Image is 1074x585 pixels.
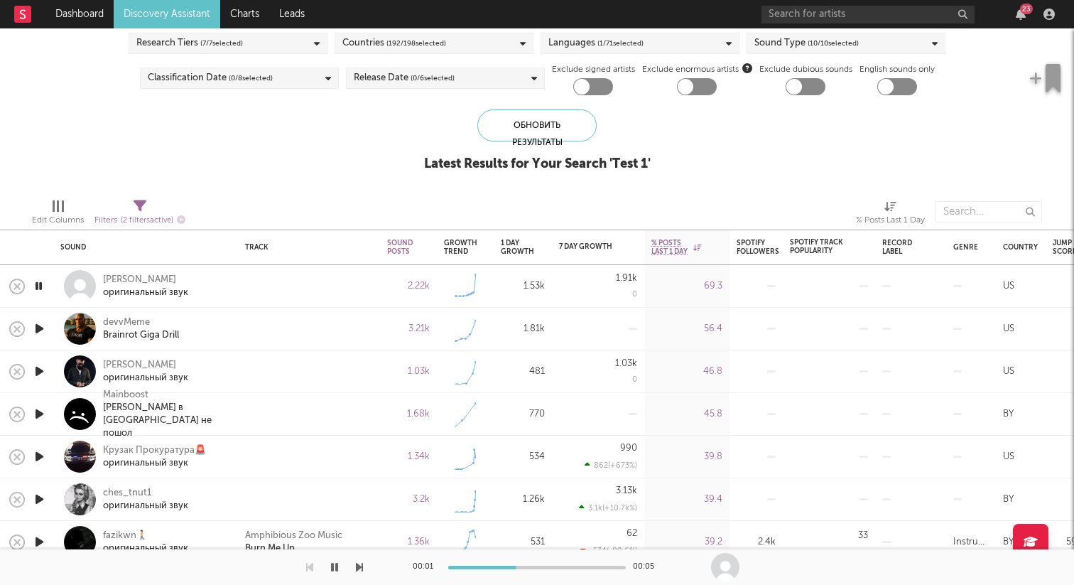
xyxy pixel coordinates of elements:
[103,457,206,470] div: оригинальный звук
[103,444,206,457] div: Крузак Прокуратура🚨
[935,201,1042,222] input: Search...
[501,534,545,551] div: 531
[759,61,852,78] label: Exclude dubious sounds
[651,491,722,508] div: 39.4
[387,406,430,423] div: 1.68k
[245,530,342,542] a: Amphibious Zoo Music
[103,487,188,512] a: ches_tnut1оригинальный звук
[1003,449,1014,466] div: US
[1003,278,1014,295] div: US
[1003,491,1014,508] div: BY
[245,542,295,555] div: Burn Me Up
[1003,406,1014,423] div: BY
[559,242,616,251] div: 7 Day Growth
[1003,321,1014,338] div: US
[633,559,661,576] div: 00:05
[387,491,430,508] div: 3.2k
[1020,4,1033,14] div: 23
[136,35,243,52] div: Research Tiers
[103,359,188,372] div: [PERSON_NAME]
[103,274,188,286] div: [PERSON_NAME]
[651,534,722,551] div: 39.2
[387,363,430,380] div: 1.03k
[742,61,752,75] button: Exclude enormous artists
[94,194,185,235] div: Filters(2 filters active)
[354,70,455,87] div: Release Date
[754,35,859,52] div: Sound Type
[651,278,722,295] div: 69.3
[616,486,637,495] div: 3.13k
[103,286,188,299] div: оригинальный звук
[103,372,188,385] div: оригинальный звук
[424,156,651,173] div: Latest Results for Your Search ' Test 1 '
[411,70,455,87] span: ( 0 / 6 selected)
[501,449,545,466] div: 534
[103,500,188,512] div: оригинальный звук
[103,274,188,299] a: [PERSON_NAME]оригинальный звук
[632,376,637,384] div: 0
[121,217,173,225] span: ( 2 filters active)
[103,487,188,500] div: ches_tnut1
[620,444,637,453] div: 990
[859,61,935,78] label: English sounds only
[387,278,430,295] div: 2.22k
[148,70,273,87] div: Classification Date
[1003,243,1038,252] div: Country
[737,534,776,551] div: 2.4k
[103,389,227,440] a: Mainboost[PERSON_NAME] в [GEOGRAPHIC_DATA] не пошол
[737,239,779,256] div: Spotify Followers
[1003,363,1014,380] div: US
[953,534,989,551] div: Instrumental
[94,212,185,230] div: Filters
[548,35,644,52] div: Languages
[882,239,918,256] div: Record Label
[651,406,722,423] div: 45.8
[1003,534,1014,551] div: BY
[477,109,597,141] div: Обновить результаты
[501,278,545,295] div: 1.53k
[501,491,545,508] div: 1.26k
[387,449,430,466] div: 1.34k
[32,194,84,235] div: Edit Columns
[103,530,188,555] a: fazikwn🚶🏻оригинальный звук
[387,321,430,338] div: 3.21k
[501,406,545,423] div: 770
[229,70,273,87] span: ( 0 / 8 selected)
[444,239,479,256] div: Growth Trend
[103,542,188,555] div: оригинальный звук
[580,546,637,555] div: -534 ( -89.6 % )
[1016,9,1026,20] button: 23
[858,531,868,540] div: 33
[790,238,847,255] div: Spotify Track Popularity
[386,35,446,52] span: ( 192 / 198 selected)
[626,529,637,538] div: 62
[651,321,722,338] div: 56.4
[501,239,534,256] div: 1 Day Growth
[103,316,179,329] div: devvMeme
[632,291,637,299] div: 0
[32,212,84,229] div: Edit Columns
[651,239,690,256] span: % Posts Last 1 Day
[585,461,637,470] div: 862 ( +673 % )
[856,212,925,229] div: % Posts Last 1 Day
[103,389,227,402] div: Mainboost
[387,534,430,551] div: 1.36k
[616,274,637,283] div: 1.91k
[103,359,188,385] a: [PERSON_NAME]оригинальный звук
[501,363,545,380] div: 481
[953,243,978,252] div: Genre
[103,402,227,440] div: [PERSON_NAME] в [GEOGRAPHIC_DATA] не пошол
[60,243,224,252] div: Sound
[342,35,446,52] div: Countries
[579,503,637,512] div: 3.1k ( +10.7k % )
[501,321,545,338] div: 1.81k
[856,194,925,235] div: % Posts Last 1 Day
[413,559,441,576] div: 00:01
[651,449,722,466] div: 39.8
[615,359,637,368] div: 1.03k
[552,61,635,78] label: Exclude signed artists
[103,530,188,542] div: fazikwn🚶🏻
[103,329,179,342] div: Brainrot Giga Drill
[597,35,644,52] span: ( 1 / 71 selected)
[245,243,366,252] div: Track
